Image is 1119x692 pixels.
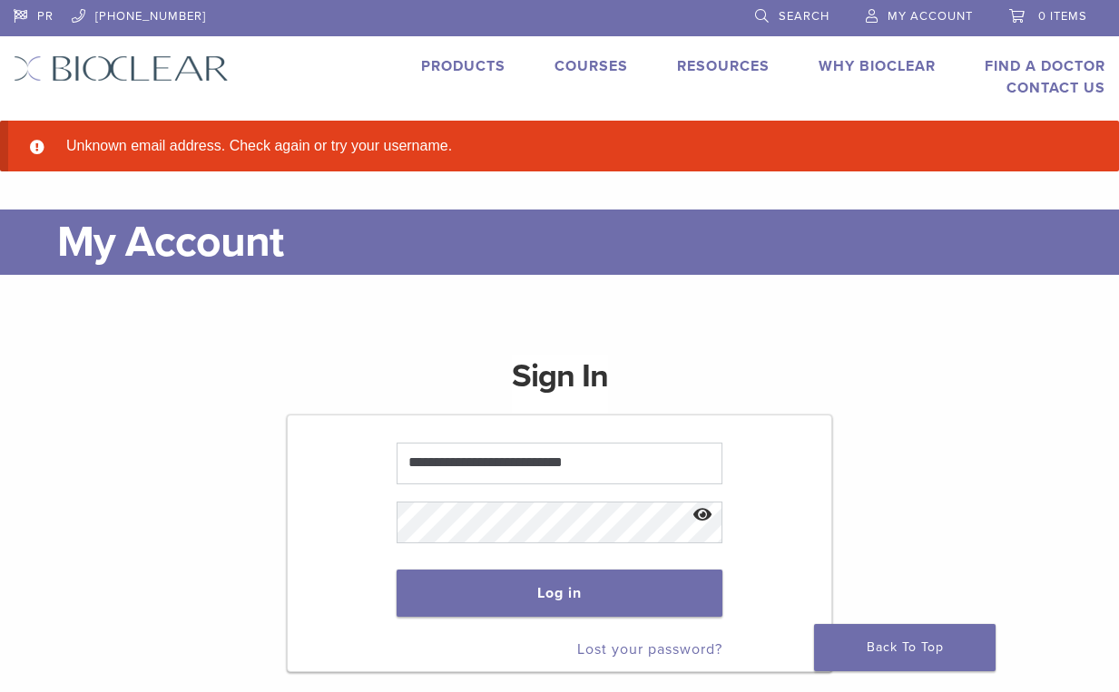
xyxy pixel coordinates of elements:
[677,57,770,75] a: Resources
[819,57,936,75] a: Why Bioclear
[814,624,996,671] a: Back To Top
[1038,9,1087,24] span: 0 items
[888,9,973,24] span: My Account
[683,492,722,539] button: Show password
[59,135,1090,157] li: Unknown email address. Check again or try your username.
[577,640,722,658] a: Lost your password?
[985,57,1105,75] a: Find A Doctor
[14,55,229,82] img: Bioclear
[779,9,829,24] span: Search
[397,570,723,617] button: Log in
[421,57,506,75] a: Products
[555,57,628,75] a: Courses
[512,355,608,413] h1: Sign In
[1006,79,1105,97] a: Contact Us
[57,210,1105,275] h1: My Account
